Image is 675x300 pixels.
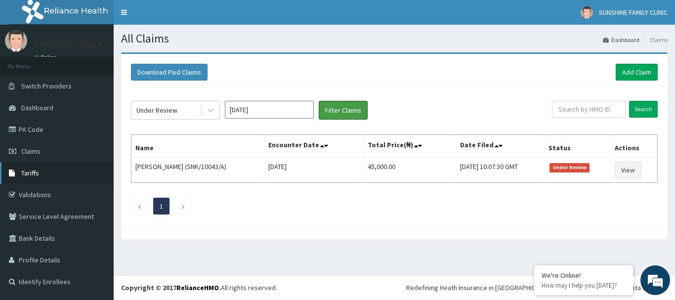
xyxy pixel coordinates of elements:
a: Add Claim [616,64,658,81]
p: How may I help you today? [542,281,626,290]
input: Select Month and Year [225,101,314,119]
th: Status [545,135,610,158]
td: [DATE] [264,157,364,183]
footer: All rights reserved. [114,275,675,300]
div: Redefining Heath Insurance in [GEOGRAPHIC_DATA] using Telemedicine and Data Science! [406,283,668,293]
div: We're Online! [542,271,626,280]
input: Search by HMO ID [552,101,626,118]
th: Actions [610,135,657,158]
a: Previous page [137,202,142,211]
div: Under Review [136,105,177,115]
a: RelianceHMO [176,283,219,292]
img: User Image [581,6,593,19]
strong: Copyright © 2017 . [121,283,221,292]
th: Total Price(₦) [364,135,456,158]
span: SUNSHINE FAMILY CLINIC [599,8,668,17]
a: View [615,162,641,178]
a: Next page [181,202,185,211]
th: Date Filed [456,135,545,158]
li: Claims [640,36,668,44]
td: [DATE] 10:07:30 GMT [456,157,545,183]
input: Search [629,101,658,118]
button: Download Paid Claims [131,64,208,81]
a: Dashboard [603,36,639,44]
p: SUNSHINE FAMILY CLINIC [35,40,129,49]
td: 45,000.00 [364,157,456,183]
a: Online [35,54,58,61]
span: Dashboard [21,103,53,112]
span: Switch Providers [21,82,72,90]
span: Tariffs [21,169,39,177]
a: Page 1 is your current page [160,202,163,211]
td: [PERSON_NAME] (SNK/10043/A) [131,157,264,183]
th: Encounter Date [264,135,364,158]
span: Under Review [549,163,590,172]
h1: All Claims [121,32,668,45]
span: Claims [21,147,41,156]
button: Filter Claims [319,101,368,120]
img: User Image [5,30,27,52]
th: Name [131,135,264,158]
